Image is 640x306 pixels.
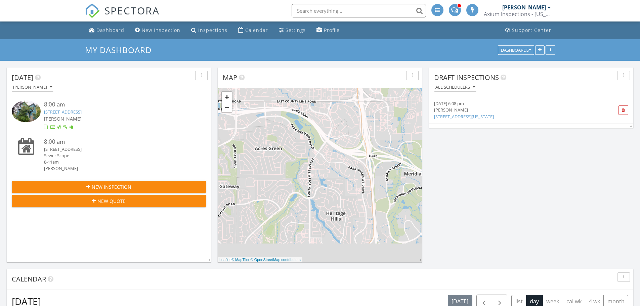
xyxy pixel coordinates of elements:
a: [STREET_ADDRESS] [44,109,82,115]
a: Profile [314,24,342,37]
img: The Best Home Inspection Software - Spectora [85,3,100,18]
div: Axium Inspections - Colorado [484,11,551,17]
div: [DATE] 6:08 pm [434,100,596,107]
div: Support Center [512,27,551,33]
a: Support Center [503,24,554,37]
a: Dashboard [86,24,127,37]
span: SPECTORA [104,3,160,17]
div: Inspections [198,27,227,33]
div: [DATE] 9:12 am [434,127,596,133]
div: Calendar [245,27,268,33]
a: [DATE] 9:12 am [PERSON_NAME] [434,127,596,140]
div: [PERSON_NAME] [13,85,52,90]
div: All schedulers [435,85,475,90]
span: Draft Inspections [434,73,499,82]
span: [PERSON_NAME] [44,116,82,122]
button: Dashboards [498,45,534,55]
div: Profile [324,27,340,33]
div: [PERSON_NAME] [44,165,190,172]
span: [DATE] [12,73,33,82]
div: Sewer Scope [44,152,190,159]
img: 9362641%2Fcover_photos%2FpmbfYExCN72XszzyI7P6%2Fsmall.jpg [12,100,41,122]
a: 8:00 am [STREET_ADDRESS] Sewer Scope 8-11am [PERSON_NAME] [12,138,206,172]
span: Map [223,73,237,82]
a: Calendar [236,24,271,37]
div: 8:00 am [44,138,190,146]
input: Search everything... [292,4,426,17]
div: 8:00 am [44,100,190,109]
a: New Inspection [132,24,183,37]
a: Zoom out [222,102,232,112]
div: Settings [286,27,306,33]
span: New Inspection [92,183,131,190]
button: All schedulers [434,83,476,92]
a: Zoom in [222,92,232,102]
div: | [218,257,302,263]
a: 8:00 am [STREET_ADDRESS] [PERSON_NAME] [12,100,206,130]
div: New Inspection [142,27,180,33]
span: Calendar [12,274,46,283]
a: © MapTiler [231,258,250,262]
div: 8-11am [44,159,190,165]
button: [PERSON_NAME] [12,83,53,92]
a: Inspections [188,24,230,37]
a: [DATE] 6:08 pm [PERSON_NAME] [STREET_ADDRESS][US_STATE] [434,100,596,120]
a: Settings [276,24,308,37]
div: [STREET_ADDRESS] [44,146,190,152]
a: © OpenStreetMap contributors [251,258,301,262]
div: [PERSON_NAME] [434,107,596,113]
div: Dashboards [501,48,531,52]
div: [PERSON_NAME] [502,4,546,11]
button: New Inspection [12,181,206,193]
a: Leaflet [219,258,230,262]
a: My Dashboard [85,44,157,55]
div: Dashboard [96,27,124,33]
button: New Quote [12,195,206,207]
span: New Quote [97,198,126,205]
a: SPECTORA [85,9,160,23]
a: [STREET_ADDRESS][US_STATE] [434,114,494,120]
